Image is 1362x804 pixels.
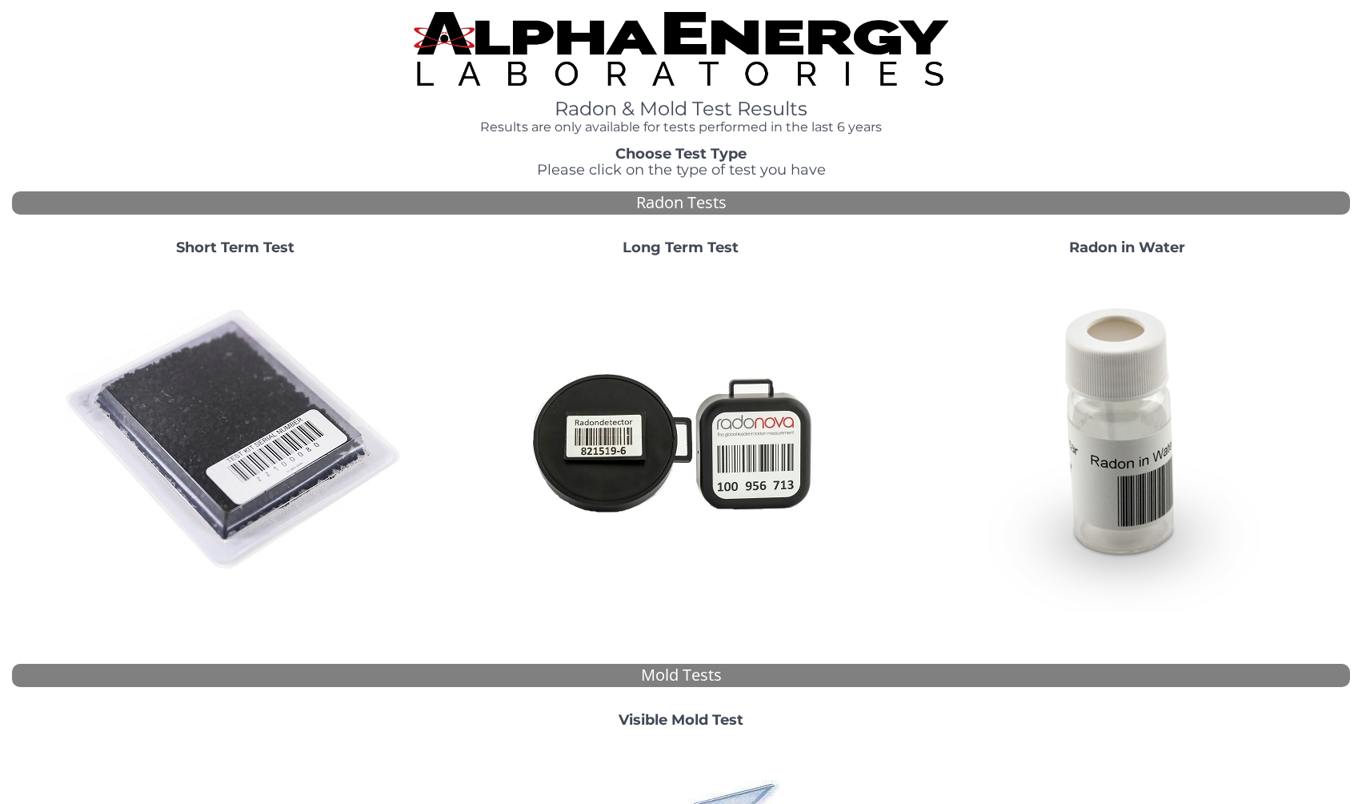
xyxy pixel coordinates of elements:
img: RadoninWater.jpg [955,268,1299,613]
img: Radtrak2vsRadtrak3.jpg [509,268,853,613]
strong: Visible Mold Test [619,711,743,729]
h4: Results are only available for tests performed in the last 6 years [414,120,949,135]
div: Mold Tests [12,664,1350,687]
img: TightCrop.jpg [414,12,949,86]
img: ShortTerm.jpg [63,268,407,613]
h1: Radon & Mold Test Results [414,98,949,119]
strong: Short Term Test [176,239,294,256]
strong: Radon in Water [1069,239,1185,256]
div: Radon Tests [12,191,1350,215]
strong: Long Term Test [623,239,739,256]
span: Please click on the type of test you have [537,161,826,179]
strong: Choose Test Type [615,145,747,163]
